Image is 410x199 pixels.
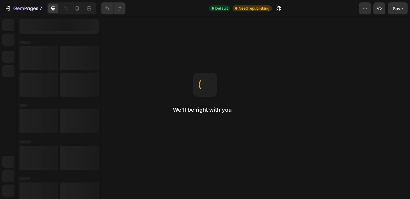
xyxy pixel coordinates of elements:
[101,2,125,14] div: Undo/Redo
[239,6,269,11] span: Need republishing
[388,2,408,14] button: Save
[393,6,403,11] span: Save
[2,2,45,14] button: 7
[215,6,228,11] span: Default
[173,106,237,113] h2: We'll be right with you
[39,5,42,12] p: 7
